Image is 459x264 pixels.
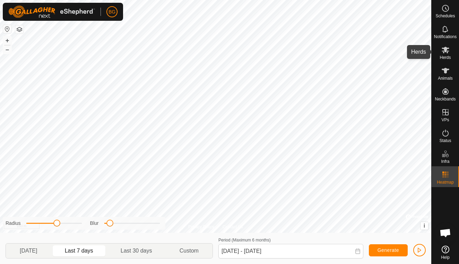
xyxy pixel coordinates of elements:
[90,220,99,227] label: Blur
[369,244,408,256] button: Generate
[378,247,399,253] span: Generate
[223,224,243,230] a: Contact Us
[121,247,152,255] span: Last 30 days
[3,36,11,45] button: +
[424,223,425,229] span: i
[188,224,214,230] a: Privacy Policy
[109,8,115,16] span: BG
[180,247,199,255] span: Custom
[218,238,271,243] label: Period (Maximum 6 months)
[15,25,24,34] button: Map Layers
[437,180,454,184] span: Heatmap
[8,6,95,18] img: Gallagher Logo
[435,97,456,101] span: Neckbands
[432,243,459,262] a: Help
[434,35,457,39] span: Notifications
[440,55,451,60] span: Herds
[20,247,37,255] span: [DATE]
[435,14,455,18] span: Schedules
[65,247,93,255] span: Last 7 days
[439,139,451,143] span: Status
[441,159,449,164] span: Infra
[3,25,11,33] button: Reset Map
[438,76,453,80] span: Animals
[3,45,11,54] button: –
[441,118,449,122] span: VPs
[441,255,450,259] span: Help
[421,222,428,230] button: i
[6,220,21,227] label: Radius
[435,222,456,243] a: Open chat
